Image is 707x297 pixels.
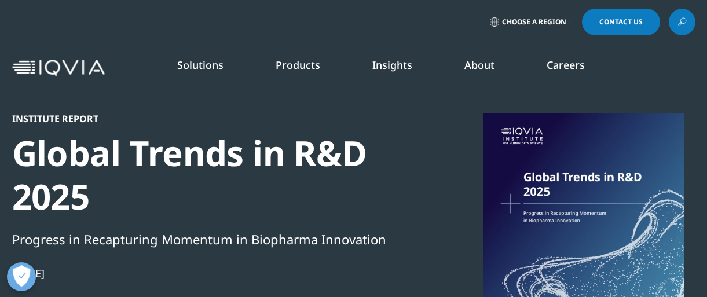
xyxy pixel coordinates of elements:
[582,9,660,35] a: Contact Us
[12,113,409,124] div: Institute Report
[177,58,224,72] a: Solutions
[12,266,409,280] div: [DATE]
[502,17,566,27] span: Choose a Region
[547,58,585,72] a: Careers
[372,58,412,72] a: Insights
[12,229,409,249] div: Progress in Recapturing Momentum in Biopharma Innovation
[276,58,320,72] a: Products
[12,60,105,76] img: IQVIA Healthcare Information Technology and Pharma Clinical Research Company
[599,19,643,25] span: Contact Us
[464,58,494,72] a: About
[109,41,695,95] nav: Primary
[7,262,36,291] button: Open Preferences
[12,131,409,218] div: Global Trends in R&D 2025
